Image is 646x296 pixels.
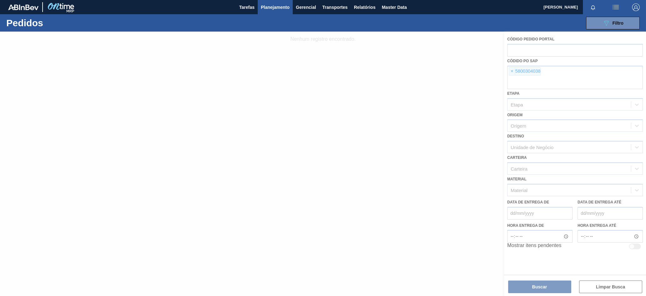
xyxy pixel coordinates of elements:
[612,3,620,11] img: userActions
[583,3,603,12] button: Notificações
[8,4,38,10] img: TNhmsLtSVTkK8tSr43FrP2fwEKptu5GPRR3wAAAABJRU5ErkJggg==
[382,3,407,11] span: Master Data
[354,3,375,11] span: Relatórios
[613,21,624,26] span: Filtro
[586,17,640,29] button: Filtro
[6,19,102,27] h1: Pedidos
[239,3,255,11] span: Tarefas
[296,3,316,11] span: Gerencial
[322,3,348,11] span: Transportes
[632,3,640,11] img: Logout
[261,3,290,11] span: Planejamento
